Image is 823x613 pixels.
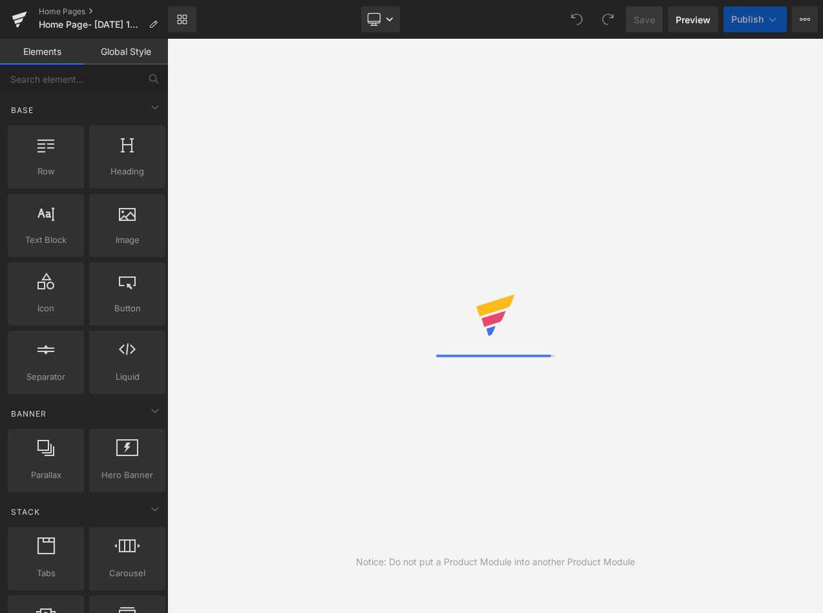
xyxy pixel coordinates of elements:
[93,302,161,315] span: Button
[93,566,161,580] span: Carousel
[93,370,161,384] span: Liquid
[564,6,590,32] button: Undo
[168,6,196,32] a: New Library
[12,370,80,384] span: Separator
[12,165,80,178] span: Row
[10,408,48,420] span: Banner
[93,468,161,482] span: Hero Banner
[356,555,635,569] div: Notice: Do not put a Product Module into another Product Module
[595,6,621,32] button: Redo
[634,13,655,26] span: Save
[93,165,161,178] span: Heading
[12,233,80,247] span: Text Block
[10,506,41,518] span: Stack
[39,19,143,30] span: Home Page- [DATE] 13:42:30
[84,39,168,65] a: Global Style
[12,468,80,482] span: Parallax
[12,566,80,580] span: Tabs
[792,6,818,32] button: More
[39,6,168,17] a: Home Pages
[12,302,80,315] span: Icon
[10,104,35,116] span: Base
[731,14,764,25] span: Publish
[676,13,711,26] span: Preview
[93,233,161,247] span: Image
[668,6,718,32] a: Preview
[724,6,787,32] button: Publish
